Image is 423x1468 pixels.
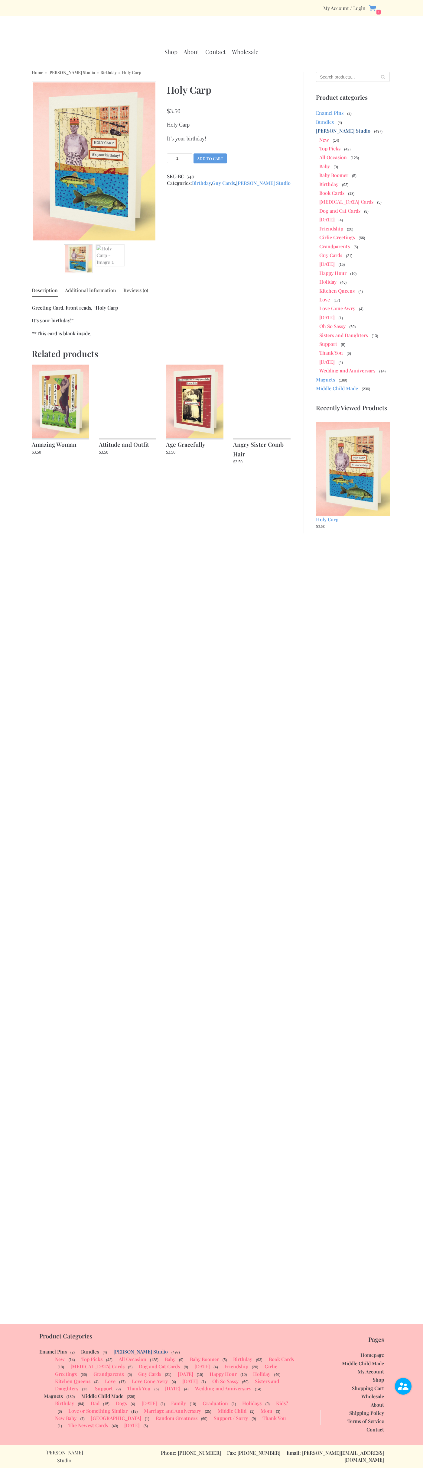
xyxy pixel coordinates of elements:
[366,1426,384,1433] a: Contact
[319,216,335,223] a: [DATE]
[360,1352,384,1358] a: Homepage
[32,330,291,337] p: **This card is blank inside.
[32,438,89,449] h2: Amazing Woman
[32,365,89,456] a: Amazing Woman $3.50
[130,1401,136,1407] span: (4)
[376,200,382,205] span: (5)
[102,1350,108,1355] span: (4)
[233,460,235,464] span: $
[261,1408,272,1414] a: Mom
[106,1357,113,1363] span: (42)
[319,172,348,178] a: Baby Boomer
[201,1379,207,1385] span: (1)
[376,72,390,82] button: Search
[340,342,346,347] span: (9)
[95,69,100,75] span: »
[182,1378,198,1384] a: [DATE]
[340,280,347,285] span: (46)
[316,404,390,411] p: Recently Viewed Products
[379,369,386,374] span: (14)
[349,1410,384,1416] a: Shipping Policy
[214,1415,248,1421] a: Support / Sorry
[316,422,390,516] img: Holy Carp
[319,234,355,240] a: Girlie Greetings
[333,298,340,303] span: (17)
[341,182,349,188] span: (93)
[167,108,170,114] span: $
[251,1416,257,1421] span: (9)
[316,110,343,116] a: Enamel Pins
[143,1423,148,1429] span: (5)
[132,1378,168,1384] a: Love Gone Awry
[204,1409,212,1414] span: (25)
[371,333,379,339] span: (13)
[195,1385,251,1392] a: Wedding and Anniversary
[273,1372,281,1377] span: (46)
[338,262,345,267] span: (15)
[171,1379,177,1385] span: (4)
[99,450,108,455] bdi: 3.50
[316,376,335,383] a: Magnets
[319,252,342,258] a: Guy Cards
[319,270,347,276] a: Happy Hour
[316,524,325,529] bdi: 3.50
[100,69,117,75] a: Birthday
[164,1372,172,1377] span: (21)
[373,129,383,134] span: (497)
[276,1400,288,1406] a: Kids?
[166,438,223,449] h2: Age Gracefully
[119,1356,146,1362] a: All Occasion
[194,153,227,163] button: Add to cart
[316,72,390,82] input: Search products…
[70,1363,125,1370] a: [MEDICAL_DATA] Cards
[350,271,357,276] span: (10)
[167,108,181,114] bdi: 3.50
[233,438,290,459] h2: Angry Sister Comb Hair
[332,138,340,143] span: (14)
[319,243,350,249] a: Grandparents
[91,1400,99,1406] a: Dad
[164,48,177,56] a: Shop
[233,460,242,464] bdi: 3.50
[343,146,351,152] span: (42)
[39,1449,89,1464] p: [PERSON_NAME] Studio
[189,1401,197,1407] span: (10)
[81,1356,102,1362] a: Top Picks
[333,164,339,170] span: (9)
[65,285,116,296] a: Additional information
[144,1408,201,1414] a: Marriage and Anniversary
[319,288,355,294] a: Kitchen Queens
[166,450,175,455] bdi: 3.50
[139,1363,180,1370] a: Dog and Cat Cards
[269,1356,294,1362] a: Book Cards
[68,1422,108,1428] a: The Newest Cards
[156,1415,197,1421] a: Random Greatness
[319,261,335,267] a: [DATE]
[154,1386,159,1392] span: (6)
[142,1400,157,1406] a: [DATE]
[81,1348,99,1355] a: Bundles
[32,317,291,324] p: It’s your birthday!”
[200,1416,208,1421] span: (69)
[361,1393,384,1399] a: Wholesale
[184,1386,189,1392] span: (4)
[319,349,343,356] a: Thank You
[95,1385,113,1392] a: Support
[338,378,348,383] span: (189)
[347,191,355,196] span: (18)
[345,253,353,259] span: (21)
[99,438,156,449] h2: Attitude and Outfit
[32,365,89,438] img: Amazing Woman
[224,1363,248,1370] a: Friendship
[254,1386,262,1392] span: (14)
[99,450,101,455] span: $
[166,450,168,455] span: $
[319,181,338,187] a: Birthday
[319,341,337,347] a: Support
[319,278,337,285] a: Holiday
[32,450,41,455] bdi: 3.50
[338,217,343,223] span: (4)
[193,6,230,44] a: Mina Lee Studio
[212,180,235,186] a: Guy Cards
[32,304,291,311] p: Greeting Card. Front reads, “Holy Carp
